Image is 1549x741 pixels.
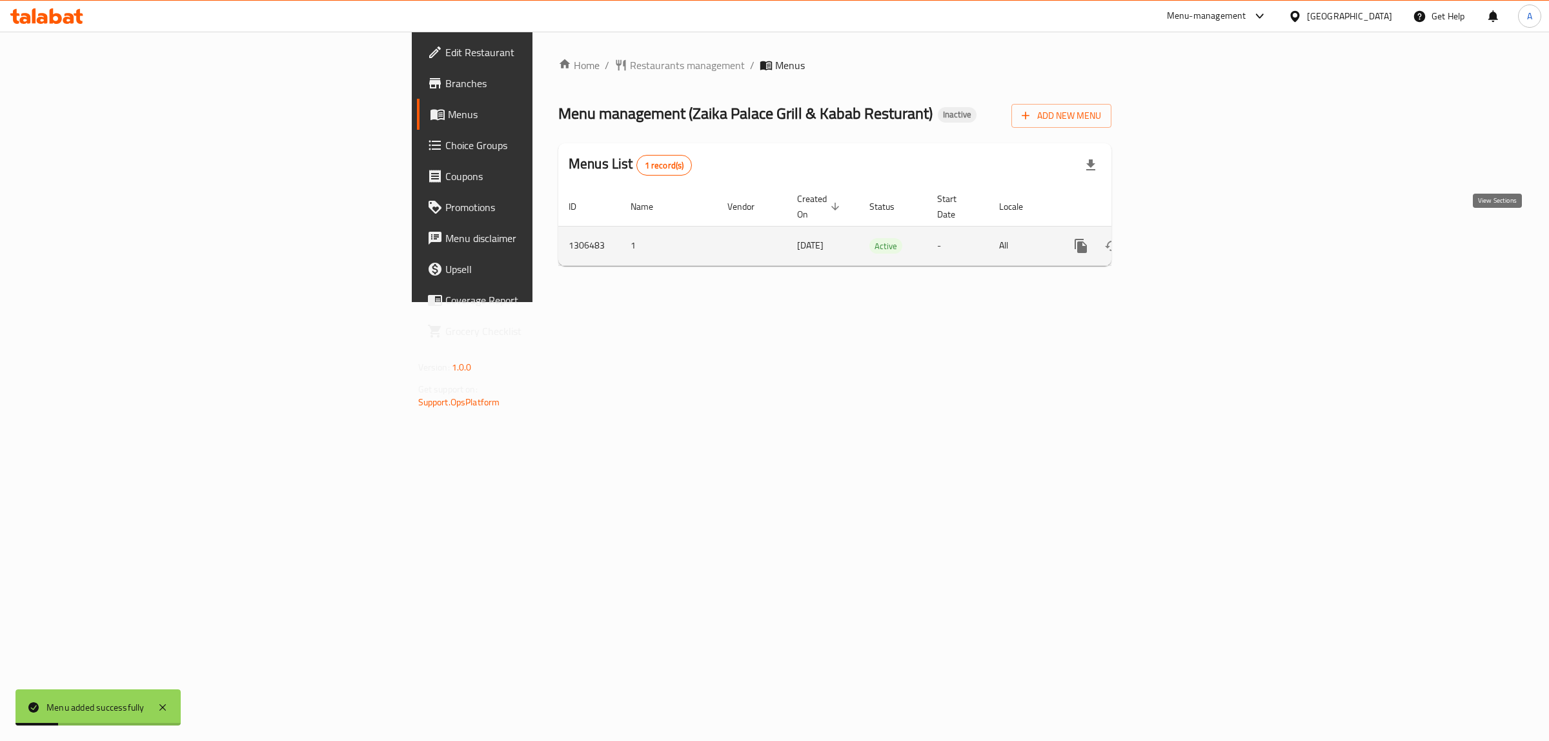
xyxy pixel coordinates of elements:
span: Grocery Checklist [445,323,660,339]
span: Menu disclaimer [445,230,660,246]
button: Add New Menu [1011,104,1111,128]
td: - [927,226,989,265]
nav: breadcrumb [558,57,1111,73]
span: Menu management ( Zaika Palace Grill & Kabab Resturant ) [558,99,933,128]
th: Actions [1055,187,1200,227]
h2: Menus List [569,154,692,176]
span: 1.0.0 [452,359,472,376]
td: All [989,226,1055,265]
span: Branches [445,76,660,91]
span: Promotions [445,199,660,215]
a: Edit Restaurant [417,37,671,68]
a: Restaurants management [614,57,745,73]
a: Menu disclaimer [417,223,671,254]
div: [GEOGRAPHIC_DATA] [1307,9,1392,23]
span: Inactive [938,109,977,120]
span: Get support on: [418,381,478,398]
span: A [1527,9,1532,23]
span: Menus [448,107,660,122]
span: Choice Groups [445,137,660,153]
a: Choice Groups [417,130,671,161]
a: Promotions [417,192,671,223]
span: Upsell [445,261,660,277]
span: Edit Restaurant [445,45,660,60]
span: Active [869,239,902,254]
div: Menu added successfully [46,700,145,715]
div: Total records count [636,155,693,176]
a: Branches [417,68,671,99]
div: Menu-management [1167,8,1246,24]
span: Status [869,199,911,214]
span: Add New Menu [1022,108,1101,124]
div: Inactive [938,107,977,123]
a: Coupons [417,161,671,192]
a: Support.OpsPlatform [418,394,500,411]
table: enhanced table [558,187,1200,266]
span: Menus [775,57,805,73]
div: Export file [1075,150,1106,181]
span: Start Date [937,191,973,222]
span: Name [631,199,670,214]
span: Coupons [445,168,660,184]
span: Version: [418,359,450,376]
span: 1 record(s) [637,159,692,172]
a: Upsell [417,254,671,285]
li: / [750,57,754,73]
span: Restaurants management [630,57,745,73]
span: [DATE] [797,237,824,254]
a: Grocery Checklist [417,316,671,347]
button: more [1066,230,1097,261]
span: Vendor [727,199,771,214]
a: Coverage Report [417,285,671,316]
span: Created On [797,191,844,222]
a: Menus [417,99,671,130]
span: Locale [999,199,1040,214]
span: Coverage Report [445,292,660,308]
span: ID [569,199,593,214]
